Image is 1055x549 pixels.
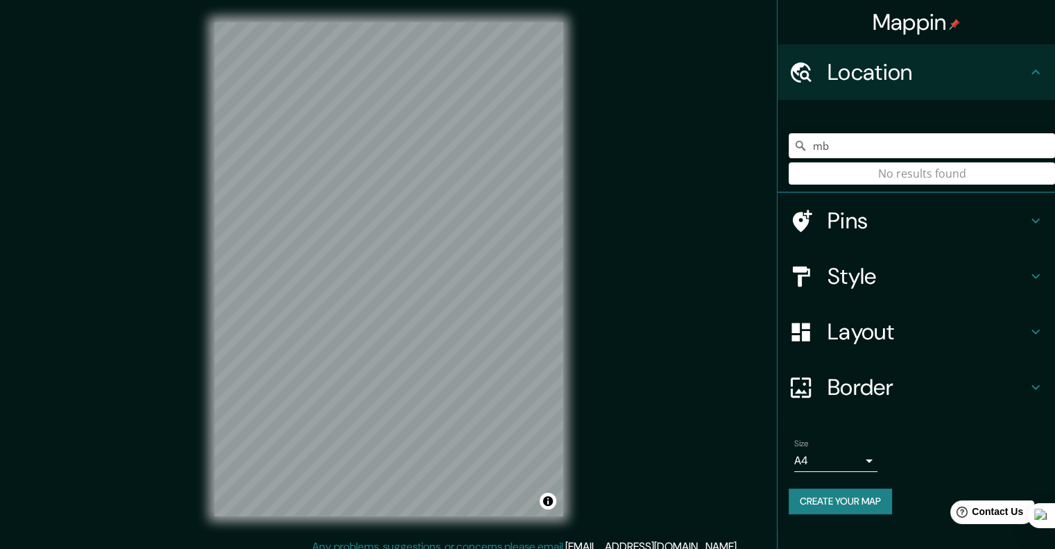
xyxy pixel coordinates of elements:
[778,44,1055,100] div: Location
[932,495,1040,534] iframe: Help widget launcher
[778,304,1055,360] div: Layout
[827,262,1027,290] h4: Style
[827,58,1027,86] h4: Location
[794,450,877,472] div: A4
[778,193,1055,248] div: Pins
[789,162,1055,185] div: No results found
[873,8,961,36] h4: Mappin
[794,438,809,450] label: Size
[789,133,1055,158] input: Pick your city or area
[827,207,1027,235] h4: Pins
[789,489,892,514] button: Create your map
[949,19,960,30] img: pin-icon.png
[827,373,1027,401] h4: Border
[540,493,556,509] button: Toggle attribution
[214,22,563,516] canvas: Map
[778,360,1055,415] div: Border
[827,318,1027,346] h4: Layout
[778,248,1055,304] div: Style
